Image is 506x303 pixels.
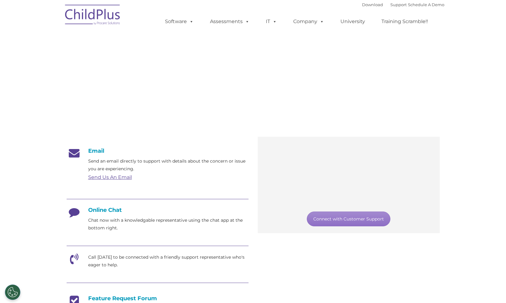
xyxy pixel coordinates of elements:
[408,2,444,7] a: Schedule A Demo
[88,174,132,180] a: Send Us An Email
[88,157,249,173] p: Send an email directly to support with details about the concern or issue you are experiencing.
[362,2,444,7] font: |
[62,0,124,31] img: ChildPlus by Procare Solutions
[204,15,256,28] a: Assessments
[88,216,249,232] p: Chat now with a knowledgable representative using the chat app at the bottom right.
[67,295,249,302] h4: Feature Request Forum
[67,147,249,154] h4: Email
[334,15,371,28] a: University
[260,15,283,28] a: IT
[5,285,20,300] button: Cookies Settings
[390,2,407,7] a: Support
[375,15,434,28] a: Training Scramble!!
[159,15,200,28] a: Software
[67,207,249,213] h4: Online Chat
[362,2,383,7] a: Download
[287,15,330,28] a: Company
[88,253,249,269] p: Call [DATE] to be connected with a friendly support representative who's eager to help.
[307,212,390,226] a: Connect with Customer Support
